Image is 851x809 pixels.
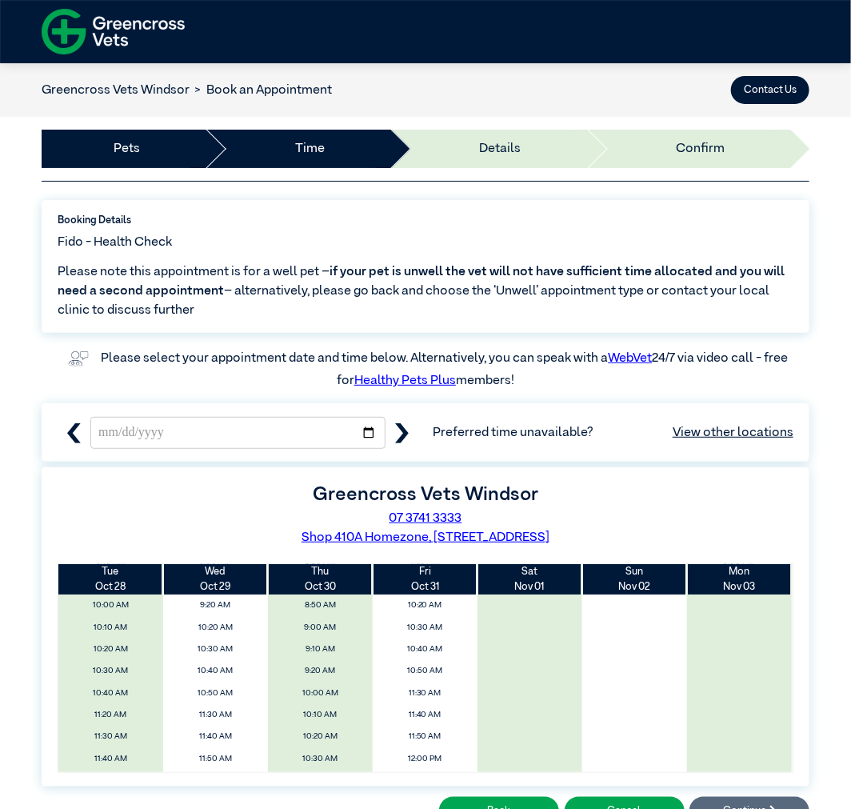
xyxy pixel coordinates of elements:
span: 10:30 AM [377,619,473,637]
span: 11:40 AM [377,706,473,724]
span: 9:20 AM [272,662,368,680]
span: 10:30 AM [168,640,264,659]
span: 9:00 AM [272,619,368,637]
span: 9:10 AM [272,640,368,659]
span: Please note this appointment is for a well pet – – alternatively, please go back and choose the ‘... [58,262,793,320]
th: Oct 29 [163,564,268,595]
span: 10:40 AM [63,684,159,703]
span: 10:40 AM [168,662,264,680]
img: f-logo [42,4,185,59]
th: Oct 31 [373,564,477,595]
button: Contact Us [731,76,809,104]
label: Booking Details [58,213,793,228]
span: 10:00 AM [272,684,368,703]
th: Oct 30 [268,564,373,595]
span: 11:30 AM [377,684,473,703]
img: vet [63,346,94,371]
span: 10:00 AM [63,596,159,615]
th: Nov 03 [687,564,792,595]
a: 07 3741 3333 [390,512,462,525]
span: 10:30 AM [272,750,368,768]
a: Time [295,139,325,158]
a: Shop 410A Homezone, [STREET_ADDRESS] [302,531,549,544]
label: Greencross Vets Windsor [313,485,538,504]
span: 10:20 AM [63,640,159,659]
th: Nov 01 [477,564,582,595]
span: 10:20 AM [272,727,368,746]
span: 11:30 AM [168,706,264,724]
span: 11:30 AM [63,727,159,746]
span: 10:30 AM [63,662,159,680]
span: 10:40 AM [377,640,473,659]
span: 1:10 PM [168,771,264,790]
th: Oct 28 [58,564,163,595]
span: 10:10 AM [63,619,159,637]
span: 11:20 AM [63,706,159,724]
a: Pets [114,139,140,158]
span: 8:50 AM [272,596,368,615]
span: 9:20 AM [168,596,264,615]
a: View other locations [673,423,793,443]
a: Healthy Pets Plus [354,374,456,387]
span: Preferred time unavailable? [433,423,793,443]
li: Book an Appointment [190,81,332,100]
span: 12:10 PM [377,771,473,790]
span: 11:40 AM [168,727,264,746]
span: 11:40 AM [63,750,159,768]
label: Please select your appointment date and time below. Alternatively, you can speak with a 24/7 via ... [101,352,790,387]
span: 10:50 AM [168,684,264,703]
a: WebVet [608,352,652,365]
span: 10:40 AM [272,771,368,790]
nav: breadcrumb [42,81,332,100]
span: Fido - Health Check [58,233,172,252]
span: 10:50 AM [377,662,473,680]
span: 11:50 AM [63,771,159,790]
span: 10:20 AM [377,596,473,615]
span: 11:50 AM [377,727,473,746]
a: Greencross Vets Windsor [42,84,190,97]
span: if your pet is unwell the vet will not have sufficient time allocated and you will need a second ... [58,266,785,298]
span: 10:10 AM [272,706,368,724]
span: 11:50 AM [168,750,264,768]
span: 10:20 AM [168,619,264,637]
th: Nov 02 [582,564,687,595]
span: 12:00 PM [377,750,473,768]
